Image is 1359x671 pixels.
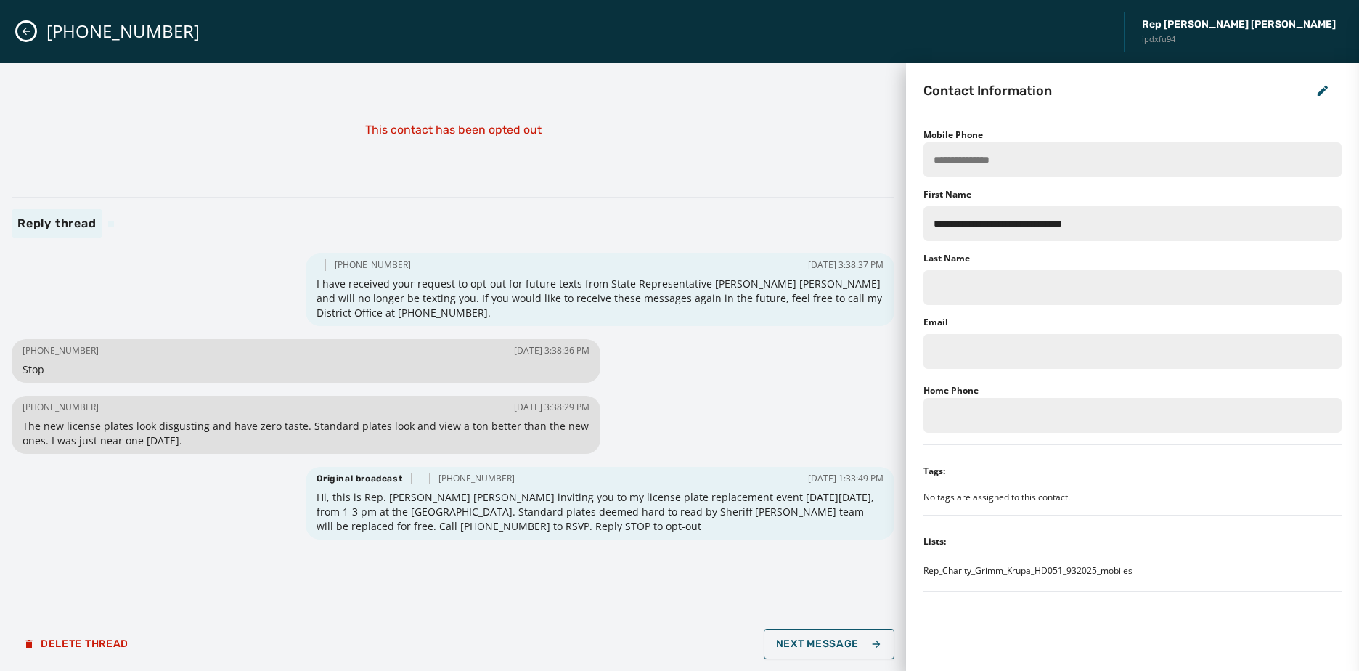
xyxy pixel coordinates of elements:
label: Last Name [923,253,970,264]
div: No tags are assigned to this contact. [923,492,1342,503]
span: [DATE] 3:38:36 PM [514,345,589,357]
button: Next Message [764,629,894,659]
span: Stop [23,362,589,377]
span: ipdxfu94 [1142,33,1336,46]
span: Original broadcast [317,473,402,484]
span: [PHONE_NUMBER] [46,20,200,43]
span: [PHONE_NUMBER] [438,473,515,484]
span: The new license plates look disgusting and have zero taste. Standard plates look and view a ton b... [23,419,589,448]
span: I have received your request to opt-out for future texts from State Representative [PERSON_NAME] ... [317,277,883,320]
span: Rep_Charity_Grimm_Krupa_HD051_932025_mobiles [923,565,1132,577]
span: Reply thread [12,209,102,238]
span: Rep [PERSON_NAME] [PERSON_NAME] [1142,17,1336,32]
span: Delete Thread [23,638,128,650]
div: Lists: [923,536,946,548]
label: Email [923,317,948,328]
span: [PHONE_NUMBER] [23,402,99,413]
span: Hi, this is Rep. [PERSON_NAME] [PERSON_NAME] inviting you to my license plate replacement event [... [317,490,883,534]
span: [PHONE_NUMBER] [335,259,411,271]
span: [PHONE_NUMBER] [23,345,99,357]
label: First Name [923,189,971,200]
p: This contact has been opted out [365,121,542,139]
label: Home Phone [923,384,979,396]
span: [DATE] 1:33:49 PM [808,473,883,484]
button: Delete Thread [12,630,140,659]
span: Next Message [776,638,882,650]
span: [DATE] 3:38:37 PM [808,259,883,271]
span: [DATE] 3:38:29 PM [514,402,589,413]
label: Mobile Phone [923,129,983,141]
div: Tags: [923,465,945,477]
h2: Contact Information [923,81,1052,101]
